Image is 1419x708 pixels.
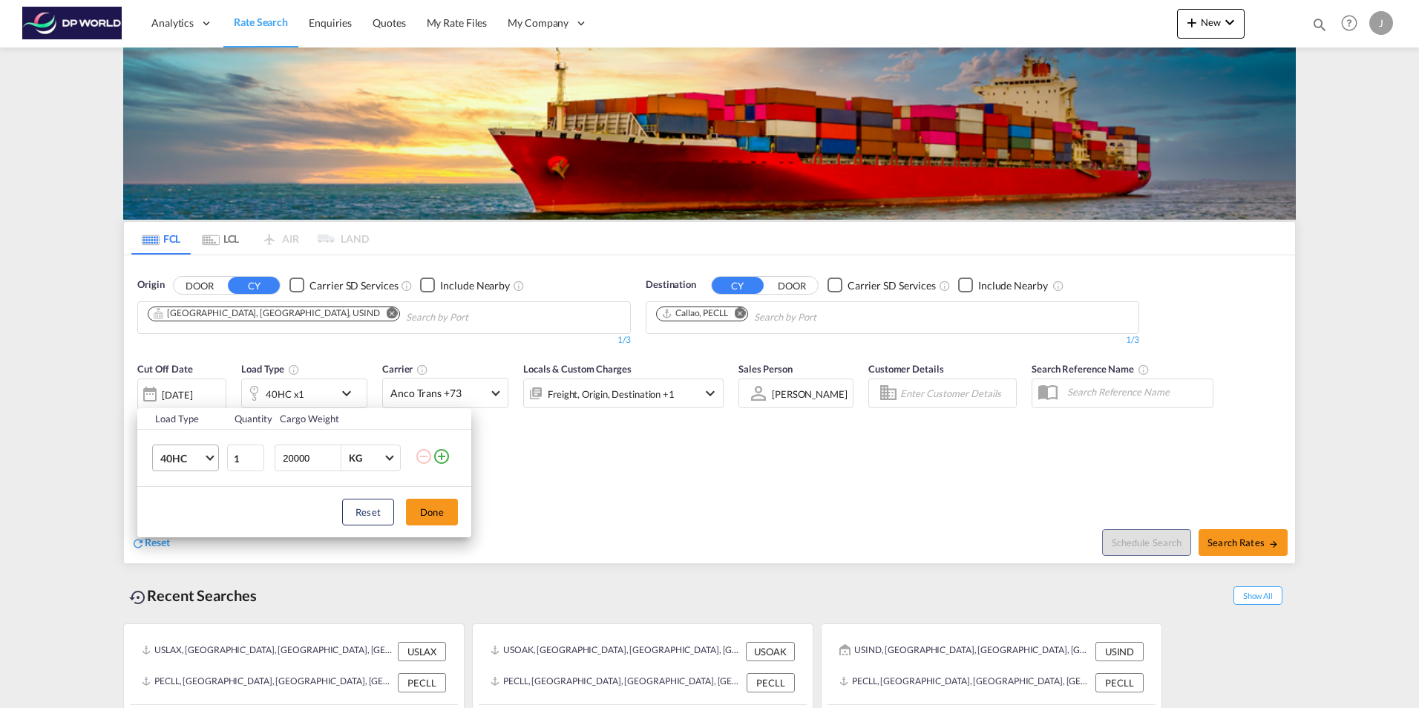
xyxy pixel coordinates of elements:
[406,499,458,525] button: Done
[433,448,450,465] md-icon: icon-plus-circle-outline
[227,445,264,471] input: Qty
[281,445,341,471] input: Enter Weight
[160,451,203,466] span: 40HC
[280,412,406,425] div: Cargo Weight
[226,408,272,430] th: Quantity
[349,452,362,464] div: KG
[152,445,219,471] md-select: Choose: 40HC
[137,408,226,430] th: Load Type
[415,448,433,465] md-icon: icon-minus-circle-outline
[342,499,394,525] button: Reset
